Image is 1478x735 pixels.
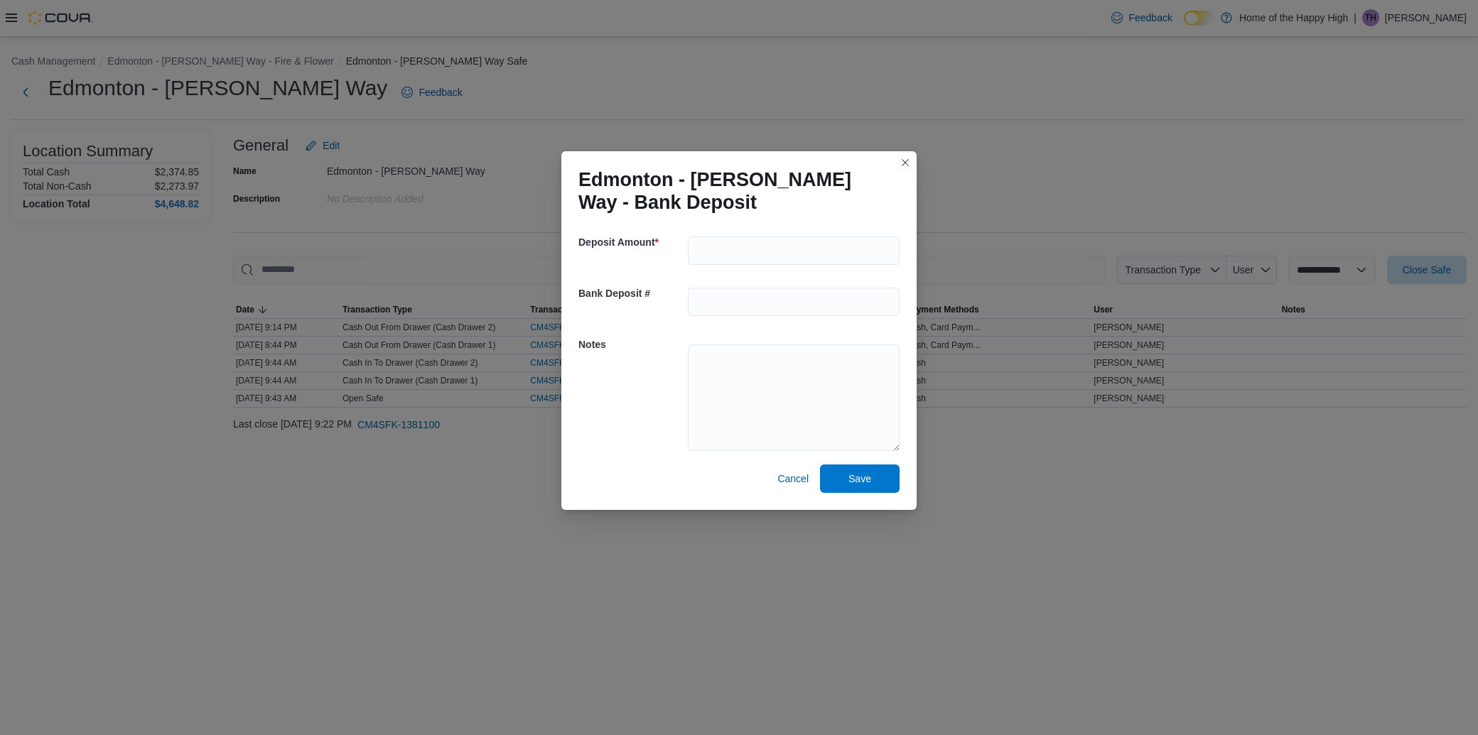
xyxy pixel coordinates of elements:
h5: Notes [578,330,685,359]
span: Save [848,472,871,486]
button: Save [820,464,900,493]
span: Cancel [777,472,809,486]
h5: Deposit Amount [578,228,685,256]
button: Cancel [772,464,814,493]
button: Closes this modal window [897,154,914,171]
h5: Bank Deposit # [578,279,685,307]
h1: Edmonton - [PERSON_NAME] Way - Bank Deposit [578,168,888,214]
